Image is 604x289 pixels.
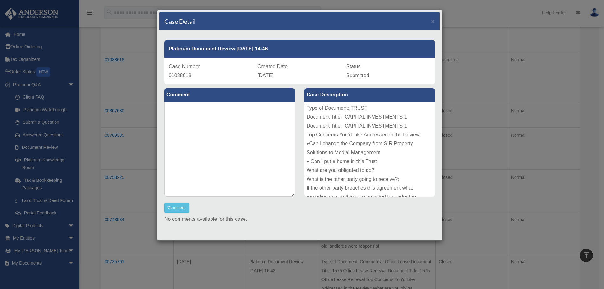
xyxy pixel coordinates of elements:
button: Comment [164,203,189,213]
span: Submitted [346,73,369,78]
div: Platinum Document Review [DATE] 14:46 [164,40,435,58]
button: Close [431,18,435,24]
label: Comment [164,88,295,102]
span: Created Date [257,64,288,69]
span: 01088618 [169,73,191,78]
h4: Case Detail [164,17,196,26]
div: Type of Document: TRUST Document Title: CAPITAL INVESTMENTS 1 Document Title: CAPITAL INVESTMENTS... [304,102,435,197]
span: Status [346,64,360,69]
p: No comments available for this case. [164,215,435,224]
span: × [431,17,435,25]
label: Case Description [304,88,435,102]
span: [DATE] [257,73,273,78]
span: Case Number [169,64,200,69]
